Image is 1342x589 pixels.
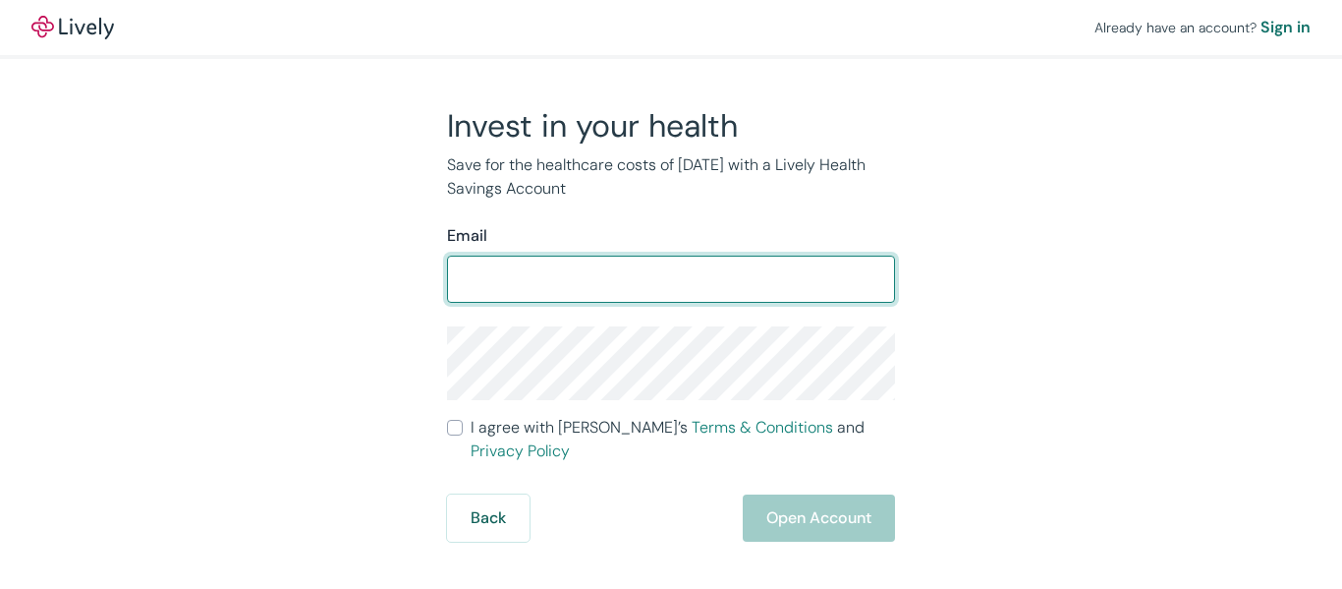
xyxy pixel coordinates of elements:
[447,106,895,146] h2: Invest in your health
[471,441,570,461] a: Privacy Policy
[1260,16,1311,39] a: Sign in
[31,16,114,39] a: LivelyLively
[1094,16,1311,39] div: Already have an account?
[447,153,895,201] p: Save for the healthcare costs of [DATE] with a Lively Health Savings Account
[471,416,895,463] span: I agree with [PERSON_NAME]’s and
[692,417,833,438] a: Terms & Conditions
[447,224,487,248] label: Email
[447,495,530,542] button: Back
[31,16,114,39] img: Lively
